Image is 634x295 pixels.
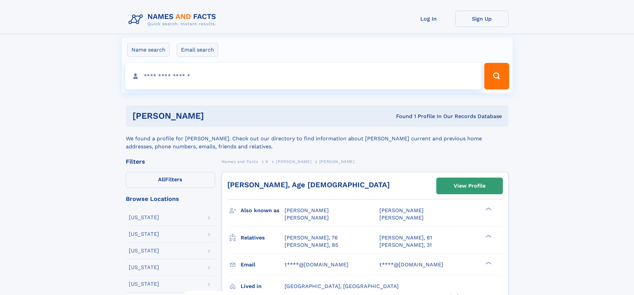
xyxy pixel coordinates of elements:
[379,234,432,241] a: [PERSON_NAME], 81
[227,181,390,189] a: [PERSON_NAME], Age [DEMOGRAPHIC_DATA]
[276,157,312,166] a: [PERSON_NAME]
[126,172,215,188] label: Filters
[285,207,329,214] span: [PERSON_NAME]
[126,159,215,165] div: Filters
[484,207,492,211] div: ❯
[285,215,329,221] span: [PERSON_NAME]
[285,241,338,249] a: [PERSON_NAME], 85
[241,281,285,292] h3: Lived in
[126,11,222,29] img: Logo Names and Facts
[484,261,492,265] div: ❯
[484,234,492,238] div: ❯
[129,281,159,287] div: [US_STATE]
[126,127,509,151] div: We found a profile for [PERSON_NAME]. Check out our directory to find information about [PERSON_N...
[454,178,486,194] div: View Profile
[379,207,424,214] span: [PERSON_NAME]
[158,176,165,183] span: All
[222,157,258,166] a: Names and Facts
[129,248,159,253] div: [US_STATE]
[484,63,509,89] button: Search Button
[319,159,355,164] span: [PERSON_NAME]
[241,259,285,270] h3: Email
[125,63,482,89] input: search input
[132,112,300,120] h1: [PERSON_NAME]
[177,43,218,57] label: Email search
[129,231,159,237] div: [US_STATE]
[276,159,312,164] span: [PERSON_NAME]
[437,178,503,194] a: View Profile
[129,265,159,270] div: [US_STATE]
[241,232,285,243] h3: Relatives
[285,283,399,289] span: [GEOGRAPHIC_DATA], [GEOGRAPHIC_DATA]
[402,11,455,27] a: Log In
[379,241,432,249] a: [PERSON_NAME], 31
[300,113,502,120] div: Found 1 Profile In Our Records Database
[127,43,170,57] label: Name search
[126,196,215,202] div: Browse Locations
[129,215,159,220] div: [US_STATE]
[455,11,509,27] a: Sign Up
[266,159,269,164] span: K
[379,215,424,221] span: [PERSON_NAME]
[266,157,269,166] a: K
[241,205,285,216] h3: Also known as
[285,234,338,241] a: [PERSON_NAME], 76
